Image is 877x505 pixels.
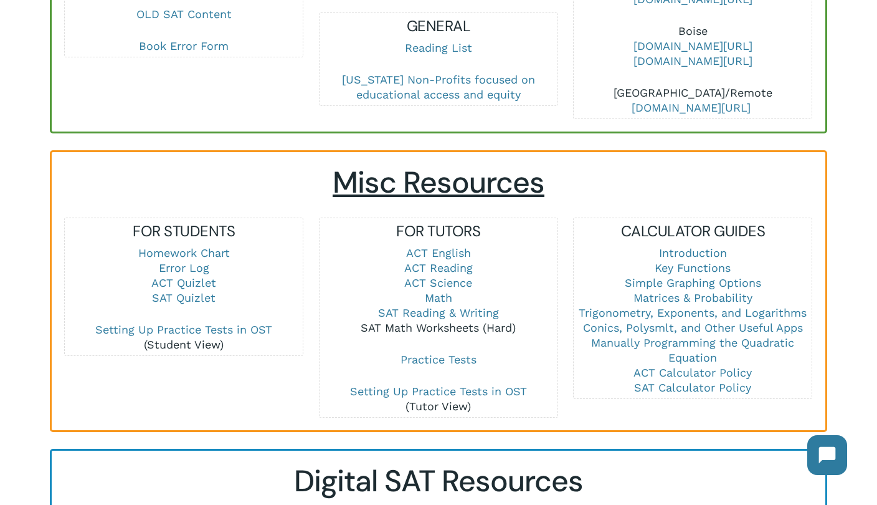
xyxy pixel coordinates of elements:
[159,261,209,274] a: Error Log
[659,246,727,259] a: Introduction
[633,291,752,304] a: Matrices & Probability
[65,322,303,352] p: (Student View)
[405,41,472,54] a: Reading List
[95,323,272,336] a: Setting Up Practice Tests in OST
[378,306,499,319] a: SAT Reading & Writing
[579,306,807,319] a: Trigonometry, Exponents, and Logarithms
[151,276,216,289] a: ACT Quizlet
[401,353,476,366] a: Practice Tests
[404,261,473,274] a: ACT Reading
[632,101,751,114] a: [DOMAIN_NAME][URL]
[633,366,752,379] a: ACT Calculator Policy
[425,291,452,304] a: Math
[136,7,232,21] a: OLD SAT Content
[406,246,471,259] a: ACT English
[634,381,751,394] a: SAT Calculator Policy
[361,321,516,334] a: SAT Math Worksheets (Hard)
[591,336,794,364] a: Manually Programming the Quadratic Equation
[574,24,812,85] p: Boise
[152,291,216,304] a: SAT Quizlet
[574,85,812,115] p: [GEOGRAPHIC_DATA]/Remote
[655,261,731,274] a: Key Functions
[139,39,229,52] a: Book Error Form
[333,163,544,202] span: Misc Resources
[795,423,860,488] iframe: Chatbot
[583,321,803,334] a: Conics, Polysmlt, and Other Useful Apps
[350,385,527,398] a: Setting Up Practice Tests in OST
[633,54,752,67] a: [DOMAIN_NAME][URL]
[633,39,752,52] a: [DOMAIN_NAME][URL]
[138,246,230,259] a: Homework Chart
[64,463,813,499] h2: Digital SAT Resources
[574,221,812,241] h5: CALCULATOR GUIDES
[342,73,535,101] a: [US_STATE] Non-Profits focused on educational access and equity
[404,276,472,289] a: ACT Science
[320,384,557,414] p: (Tutor View)
[320,16,557,36] h5: GENERAL
[625,276,761,289] a: Simple Graphing Options
[65,221,303,241] h5: FOR STUDENTS
[320,221,557,241] h5: FOR TUTORS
